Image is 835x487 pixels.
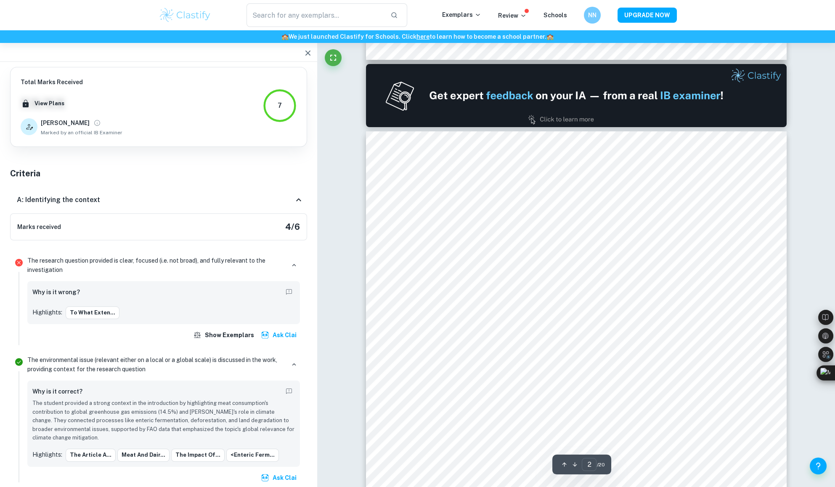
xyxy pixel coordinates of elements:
[278,101,282,111] div: 7
[159,7,212,24] img: Clastify logo
[546,33,554,40] span: 🏫
[587,11,597,20] h6: NN
[543,12,567,19] a: Schools
[32,399,295,442] p: The student provided a strong context in the introduction by highlighting meat consumption's cont...
[366,64,787,127] img: Ad
[325,49,342,66] button: Fullscreen
[27,355,285,374] p: The environmental issue (relevant either on a local or a global scale) is discussed in the work, ...
[91,117,103,129] button: View full profile
[66,306,119,319] button: To what exten...
[285,221,300,233] h5: 4 / 6
[261,474,269,482] img: clai.svg
[117,449,170,461] button: Meat and dair...
[810,458,827,474] button: Help and Feedback
[32,287,80,297] h6: Why is it wrong?
[27,256,285,274] p: The research question provided is clear, focused (i.e. not broad), and fully relevant to the inve...
[283,386,295,397] button: Report mistake/confusion
[41,118,90,128] h6: [PERSON_NAME]
[281,33,289,40] span: 🏫
[32,387,82,396] h6: Why is it correct?
[32,308,62,317] p: Highlights:
[247,3,384,27] input: Search for any exemplars...
[17,222,61,232] h6: Marks received
[416,33,429,40] a: here
[32,97,66,110] button: View Plans
[66,449,116,461] button: The article a...
[259,470,300,485] button: Ask Clai
[41,129,122,136] span: Marked by an official IB Examiner
[171,449,225,461] button: The impact of...
[10,186,307,213] div: A: Identifying the context
[14,357,24,367] svg: Correct
[226,449,279,461] button: <enteric ferm...
[498,11,527,20] p: Review
[32,450,62,459] p: Highlights:
[191,327,257,343] button: Show exemplars
[283,286,295,298] button: Report mistake/confusion
[442,10,481,19] p: Exemplars
[14,258,24,268] svg: Incorrect
[584,7,601,24] button: NN
[618,8,677,23] button: UPGRADE NOW
[261,331,269,339] img: clai.svg
[259,327,300,343] button: Ask Clai
[21,77,122,87] h6: Total Marks Received
[10,167,307,180] h5: Criteria
[596,461,604,468] span: / 20
[2,32,833,41] h6: We just launched Clastify for Schools. Click to learn how to become a school partner.
[17,195,100,205] h6: A: Identifying the context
